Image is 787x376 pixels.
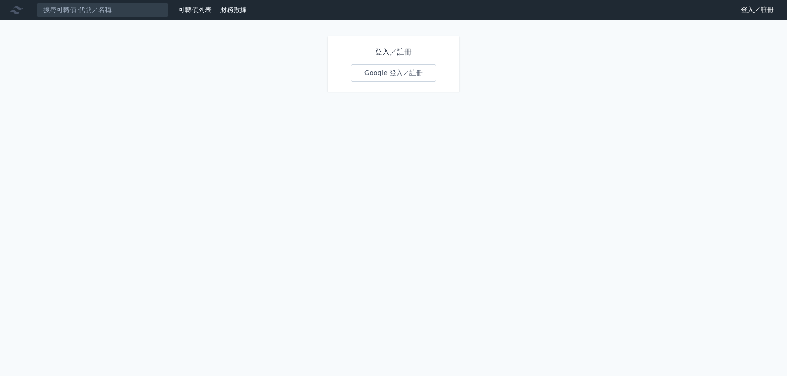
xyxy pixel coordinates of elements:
h1: 登入／註冊 [351,46,437,58]
input: 搜尋可轉債 代號／名稱 [36,3,169,17]
a: 可轉債列表 [178,6,212,14]
a: 登入／註冊 [734,3,780,17]
a: 財務數據 [220,6,247,14]
a: Google 登入／註冊 [351,64,437,82]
